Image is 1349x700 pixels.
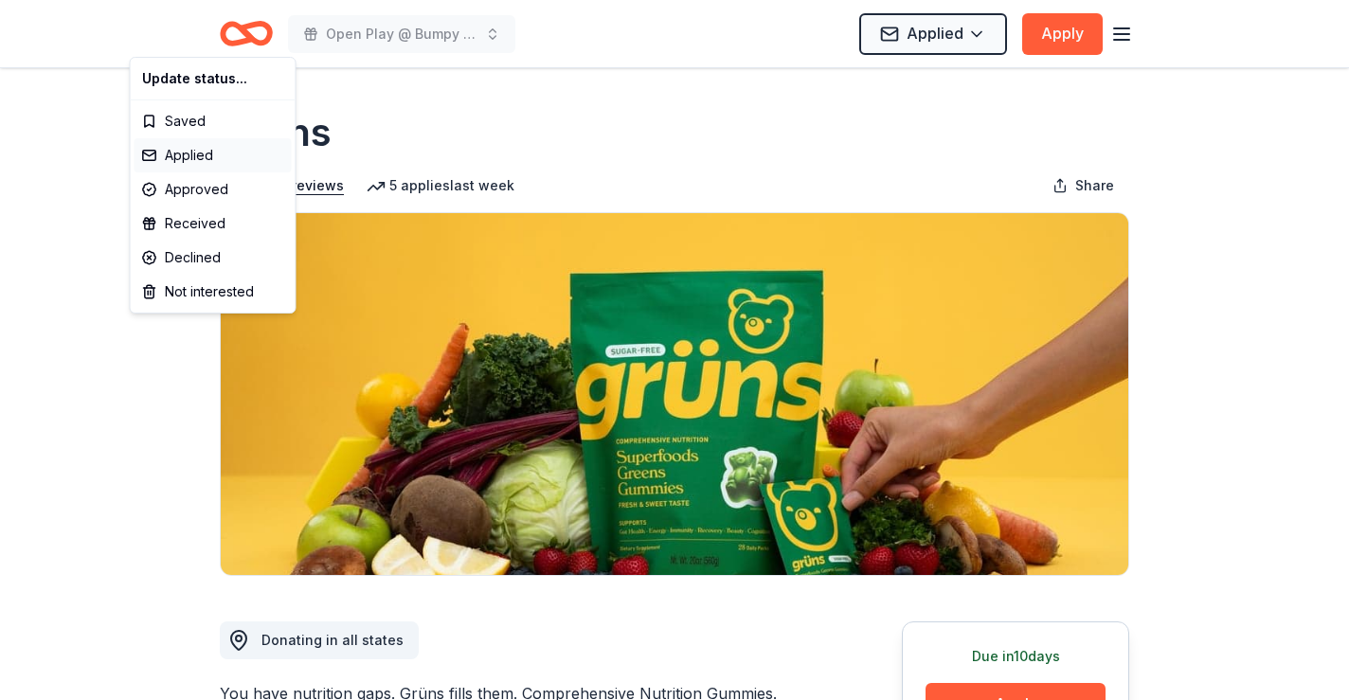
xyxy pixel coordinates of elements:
[326,23,477,45] span: Open Play @ Bumpy Pickle
[135,241,292,275] div: Declined
[135,275,292,309] div: Not interested
[135,104,292,138] div: Saved
[135,62,292,96] div: Update status...
[135,172,292,206] div: Approved
[135,206,292,241] div: Received
[135,138,292,172] div: Applied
